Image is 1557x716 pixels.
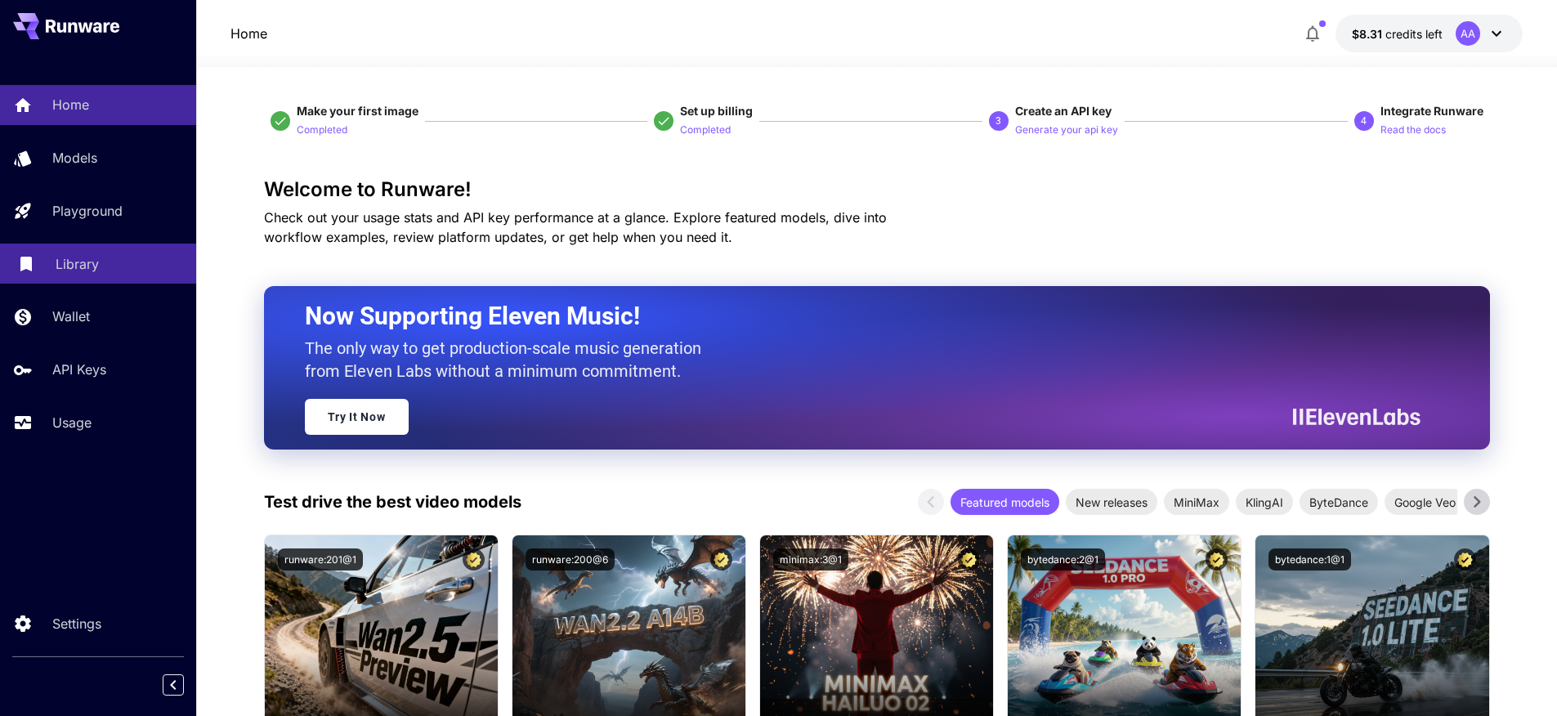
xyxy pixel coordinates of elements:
button: Completed [680,119,731,139]
p: 3 [995,114,1001,128]
div: $8.30947 [1352,25,1443,43]
h2: Now Supporting Eleven Music! [305,301,1408,332]
button: $8.30947AA [1336,15,1523,52]
button: runware:201@1 [278,548,363,571]
button: Certified Model – Vetted for best performance and includes a commercial license. [463,548,485,571]
a: Home [230,24,267,43]
button: Collapse sidebar [163,674,184,696]
div: ByteDance [1300,489,1378,515]
div: AA [1456,21,1480,46]
span: Check out your usage stats and API key performance at a glance. Explore featured models, dive int... [264,209,887,245]
button: Certified Model – Vetted for best performance and includes a commercial license. [958,548,980,571]
h3: Welcome to Runware! [264,178,1490,201]
span: ByteDance [1300,494,1378,511]
p: Test drive the best video models [264,490,521,514]
span: Make your first image [297,104,418,118]
span: credits left [1385,27,1443,41]
span: Set up billing [680,104,753,118]
button: minimax:3@1 [773,548,848,571]
button: bytedance:1@1 [1268,548,1351,571]
button: Certified Model – Vetted for best performance and includes a commercial license. [1454,548,1476,571]
p: Read the docs [1380,123,1446,138]
div: Google Veo [1385,489,1465,515]
p: 4 [1361,114,1367,128]
p: Wallet [52,307,90,326]
button: runware:200@6 [526,548,615,571]
span: New releases [1066,494,1157,511]
button: Read the docs [1380,119,1446,139]
button: Certified Model – Vetted for best performance and includes a commercial license. [1206,548,1228,571]
span: Integrate Runware [1380,104,1483,118]
div: MiniMax [1164,489,1229,515]
span: Create an API key [1015,104,1112,118]
p: Generate your api key [1015,123,1118,138]
p: Home [52,95,89,114]
p: Completed [297,123,347,138]
div: KlingAI [1236,489,1293,515]
button: bytedance:2@1 [1021,548,1105,571]
button: Generate your api key [1015,119,1118,139]
a: Try It Now [305,399,409,435]
span: MiniMax [1164,494,1229,511]
span: Google Veo [1385,494,1465,511]
span: Featured models [951,494,1059,511]
button: Certified Model – Vetted for best performance and includes a commercial license. [710,548,732,571]
p: Models [52,148,97,168]
button: Completed [297,119,347,139]
p: API Keys [52,360,106,379]
p: Settings [52,614,101,633]
span: KlingAI [1236,494,1293,511]
p: The only way to get production-scale music generation from Eleven Labs without a minimum commitment. [305,337,714,383]
div: Collapse sidebar [175,670,196,700]
p: Usage [52,413,92,432]
span: $8.31 [1352,27,1385,41]
div: Featured models [951,489,1059,515]
p: Playground [52,201,123,221]
p: Library [56,254,99,274]
div: New releases [1066,489,1157,515]
nav: breadcrumb [230,24,267,43]
p: Completed [680,123,731,138]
